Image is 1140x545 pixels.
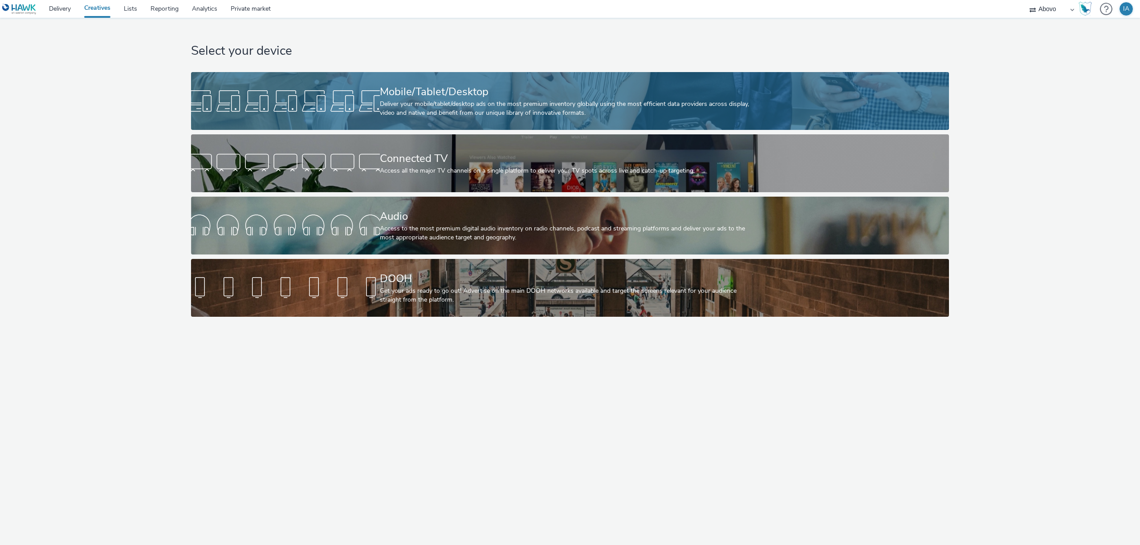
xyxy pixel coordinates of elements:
[380,271,757,287] div: DOOH
[380,287,757,305] div: Get your ads ready to go out! Advertise on the main DOOH networks available and target the screen...
[191,259,949,317] a: DOOHGet your ads ready to go out! Advertise on the main DOOH networks available and target the sc...
[2,4,37,15] img: undefined Logo
[380,151,757,166] div: Connected TV
[191,43,949,60] h1: Select your device
[1123,2,1129,16] div: IA
[380,166,757,175] div: Access all the major TV channels on a single platform to deliver your TV spots across live and ca...
[380,100,757,118] div: Deliver your mobile/tablet/desktop ads on the most premium inventory globally using the most effi...
[1079,2,1095,16] a: Hawk Academy
[191,134,949,192] a: Connected TVAccess all the major TV channels on a single platform to deliver your TV spots across...
[1079,2,1092,16] img: Hawk Academy
[191,197,949,254] a: AudioAccess to the most premium digital audio inventory on radio channels, podcast and streaming ...
[380,84,757,100] div: Mobile/Tablet/Desktop
[191,72,949,130] a: Mobile/Tablet/DesktopDeliver your mobile/tablet/desktop ads on the most premium inventory globall...
[380,224,757,242] div: Access to the most premium digital audio inventory on radio channels, podcast and streaming platf...
[380,209,757,224] div: Audio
